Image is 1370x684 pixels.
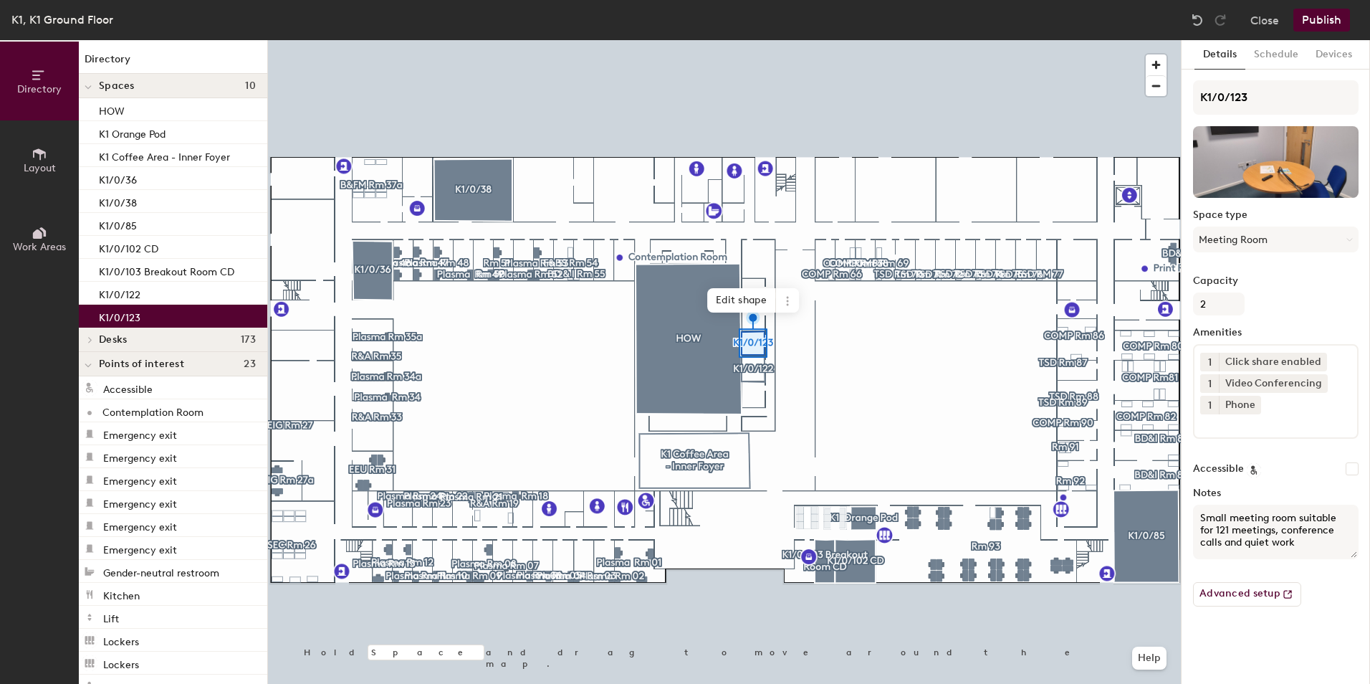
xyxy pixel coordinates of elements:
span: 23 [244,358,256,370]
p: Emergency exit [103,471,177,488]
button: Meeting Room [1193,227,1359,252]
span: 173 [241,334,256,346]
p: Emergency exit [103,448,177,465]
button: Advanced setup [1193,582,1301,607]
p: K1/0/36 [99,170,137,186]
button: Devices [1307,40,1361,70]
div: Video Conferencing [1219,374,1328,393]
p: Emergency exit [103,494,177,510]
label: Amenities [1193,327,1359,338]
span: Work Areas [13,241,66,253]
button: Publish [1293,9,1350,32]
button: Schedule [1245,40,1307,70]
span: Spaces [99,80,135,92]
img: Undo [1190,13,1204,27]
button: 1 [1200,396,1219,414]
h1: Directory [79,52,267,74]
label: Space type [1193,209,1359,221]
div: Phone [1219,396,1261,414]
button: Close [1250,9,1279,32]
img: Redo [1213,13,1227,27]
label: Accessible [1193,463,1244,475]
div: K1, K1 Ground Floor [11,11,113,29]
p: Emergency exit [103,540,177,556]
span: 1 [1208,398,1212,413]
img: The space named K1/0/123 [1193,126,1359,198]
p: K1/0/38 [99,193,137,209]
p: Emergency exit [103,425,177,442]
p: HOW [99,101,125,118]
span: Points of interest [99,358,184,370]
div: Click share enabled [1219,353,1327,371]
p: Kitchen [103,586,140,602]
p: Lift [103,609,119,625]
p: K1/0/103 Breakout Room CD [99,262,234,278]
span: 1 [1208,376,1212,391]
button: Help [1132,647,1167,670]
span: Layout [24,162,56,174]
textarea: Small meeting room suitable for 121 meetings, conference calls and quiet work [1193,505,1359,559]
label: Capacity [1193,275,1359,287]
span: 10 [245,80,256,92]
span: 1 [1208,355,1212,370]
p: K1 Orange Pod [99,124,166,141]
button: 1 [1200,353,1219,371]
p: Lockers [103,655,139,671]
p: K1/0/122 [99,285,140,301]
button: 1 [1200,374,1219,393]
p: K1 Coffee Area - Inner Foyer [99,147,230,163]
p: Contemplation Room [102,402,203,419]
p: K1/0/123 [99,308,140,324]
p: Emergency exit [103,517,177,533]
label: Notes [1193,488,1359,499]
span: Edit shape [707,288,776,313]
p: K1/0/102 CD [99,239,158,255]
p: Accessible [103,379,153,396]
button: Details [1194,40,1245,70]
p: Gender-neutral restroom [103,563,219,579]
span: Desks [99,334,127,346]
span: Directory [17,83,62,95]
p: Lockers [103,632,139,648]
p: K1/0/85 [99,216,137,232]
